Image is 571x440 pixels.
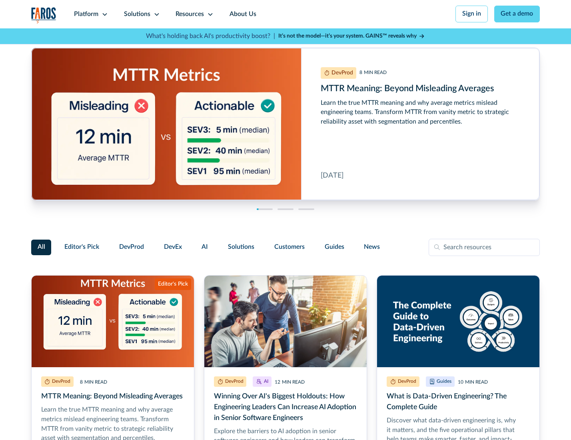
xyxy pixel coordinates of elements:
[146,32,275,41] p: What's holding back AI's productivity boost? |
[38,242,45,252] span: All
[119,242,144,252] span: DevProd
[31,7,57,24] a: home
[377,276,539,367] img: Graphic titled 'The Complete Guide to Data-Driven Engineering' showing five pillars around a cent...
[429,239,540,256] input: Search resources
[64,242,99,252] span: Editor's Pick
[74,10,98,19] div: Platform
[32,48,301,228] img: Illustration of misleading vs. actionable MTTR metrics
[364,242,380,252] span: News
[455,6,488,22] a: Sign in
[32,48,540,200] div: cms-link
[202,242,208,252] span: AI
[325,242,344,252] span: Guides
[278,33,417,39] strong: It’s not the model—it’s your system. GAINS™ reveals why
[228,242,254,252] span: Solutions
[204,276,367,367] img: two male senior software developers looking at computer screens in a busy office
[31,239,540,256] form: Filter Form
[124,10,150,19] div: Solutions
[274,242,305,252] span: Customers
[164,242,182,252] span: DevEx
[32,276,194,367] img: Illustration of misleading vs. actionable MTTR metrics
[494,6,540,22] a: Get a demo
[32,48,540,200] a: MTTR Meaning: Beyond Misleading Averages
[176,10,204,19] div: Resources
[278,32,425,40] a: It’s not the model—it’s your system. GAINS™ reveals why
[31,7,57,24] img: Logo of the analytics and reporting company Faros.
